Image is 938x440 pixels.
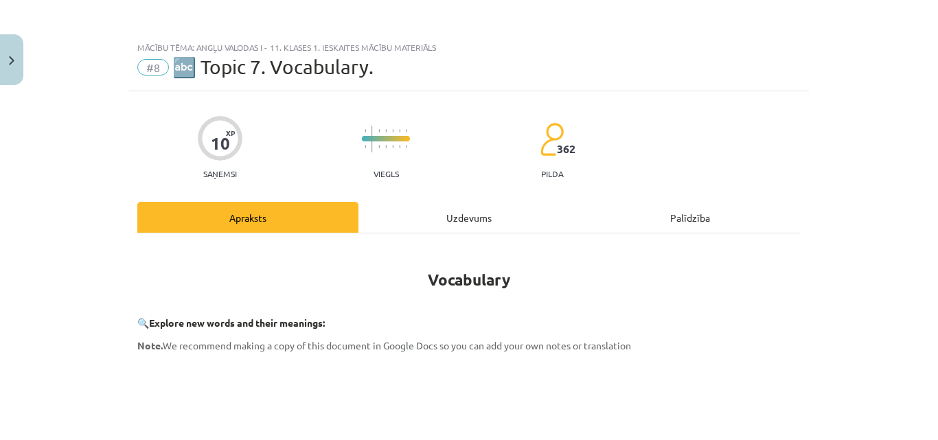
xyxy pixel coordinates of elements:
[226,129,235,137] span: XP
[365,145,366,148] img: icon-short-line-57e1e144782c952c97e751825c79c345078a6d821885a25fce030b3d8c18986b.svg
[540,122,564,157] img: students-c634bb4e5e11cddfef0936a35e636f08e4e9abd3cc4e673bd6f9a4125e45ecb1.svg
[392,129,393,132] img: icon-short-line-57e1e144782c952c97e751825c79c345078a6d821885a25fce030b3d8c18986b.svg
[137,316,801,330] p: 🔍
[374,169,399,178] p: Viegls
[137,339,631,351] span: We recommend making a copy of this document in Google Docs so you can add your own notes or trans...
[385,129,387,132] img: icon-short-line-57e1e144782c952c97e751825c79c345078a6d821885a25fce030b3d8c18986b.svg
[406,129,407,132] img: icon-short-line-57e1e144782c952c97e751825c79c345078a6d821885a25fce030b3d8c18986b.svg
[137,59,169,76] span: #8
[580,202,801,233] div: Palīdzība
[137,43,801,52] div: Mācību tēma: Angļu valodas i - 11. klases 1. ieskaites mācību materiāls
[137,339,163,351] strong: Note.
[392,145,393,148] img: icon-short-line-57e1e144782c952c97e751825c79c345078a6d821885a25fce030b3d8c18986b.svg
[365,129,366,132] img: icon-short-line-57e1e144782c952c97e751825c79c345078a6d821885a25fce030b3d8c18986b.svg
[9,56,14,65] img: icon-close-lesson-0947bae3869378f0d4975bcd49f059093ad1ed9edebbc8119c70593378902aed.svg
[378,145,380,148] img: icon-short-line-57e1e144782c952c97e751825c79c345078a6d821885a25fce030b3d8c18986b.svg
[172,56,374,78] span: 🔤 Topic 7. Vocabulary.
[399,129,400,132] img: icon-short-line-57e1e144782c952c97e751825c79c345078a6d821885a25fce030b3d8c18986b.svg
[149,316,325,329] strong: Explore new words and their meanings:
[211,134,230,153] div: 10
[428,270,510,290] strong: Vocabulary
[541,169,563,178] p: pilda
[406,145,407,148] img: icon-short-line-57e1e144782c952c97e751825c79c345078a6d821885a25fce030b3d8c18986b.svg
[399,145,400,148] img: icon-short-line-57e1e144782c952c97e751825c79c345078a6d821885a25fce030b3d8c18986b.svg
[358,202,580,233] div: Uzdevums
[198,169,242,178] p: Saņemsi
[557,143,575,155] span: 362
[137,202,358,233] div: Apraksts
[378,129,380,132] img: icon-short-line-57e1e144782c952c97e751825c79c345078a6d821885a25fce030b3d8c18986b.svg
[385,145,387,148] img: icon-short-line-57e1e144782c952c97e751825c79c345078a6d821885a25fce030b3d8c18986b.svg
[371,126,373,152] img: icon-long-line-d9ea69661e0d244f92f715978eff75569469978d946b2353a9bb055b3ed8787d.svg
